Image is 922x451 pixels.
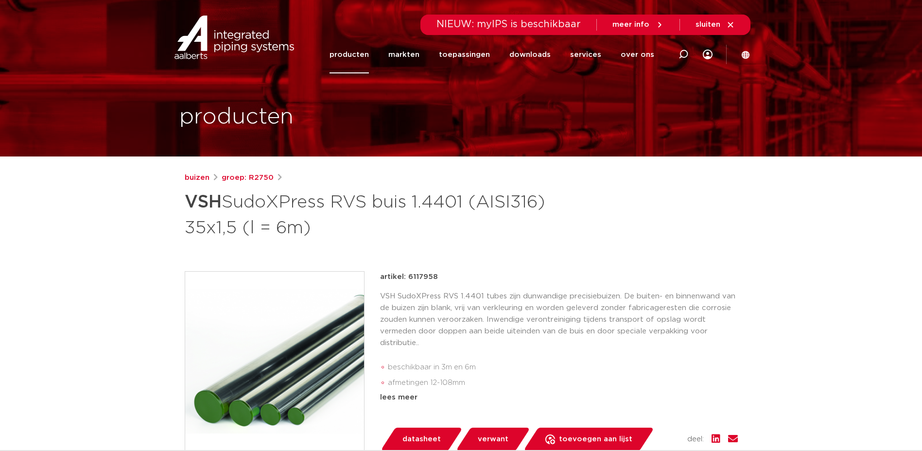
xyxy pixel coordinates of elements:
span: toevoegen aan lijst [559,432,632,447]
a: markten [388,36,419,73]
h1: SudoXPress RVS buis 1.4401 (AISI316) 35x1,5 (l = 6m) [185,188,550,240]
h1: producten [179,102,294,133]
span: datasheet [402,432,441,447]
li: beschikbaar in 3m en 6m [388,360,738,375]
strong: VSH [185,193,222,211]
a: buizen [185,172,209,184]
p: artikel: 6117958 [380,271,438,283]
a: meer info [612,20,664,29]
span: deel: [687,434,704,445]
a: downloads [509,36,551,73]
span: verwant [478,432,508,447]
a: groep: R2750 [222,172,274,184]
span: sluiten [696,21,720,28]
a: verwant [455,428,530,451]
a: sluiten [696,20,735,29]
span: meer info [612,21,649,28]
img: Product Image for VSH SudoXPress RVS buis 1.4401 (AISI316) 35x1,5 (l = 6m) [185,272,364,451]
span: NIEUW: myIPS is beschikbaar [436,19,581,29]
a: over ons [621,36,654,73]
li: afmetingen 12-108mm [388,375,738,391]
a: services [570,36,601,73]
div: lees meer [380,392,738,403]
a: toepassingen [439,36,490,73]
nav: Menu [330,36,654,73]
a: datasheet [380,428,463,451]
p: VSH SudoXPress RVS 1.4401 tubes zijn dunwandige precisiebuizen. De buiten- en binnenwand van de b... [380,291,738,349]
a: producten [330,36,369,73]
